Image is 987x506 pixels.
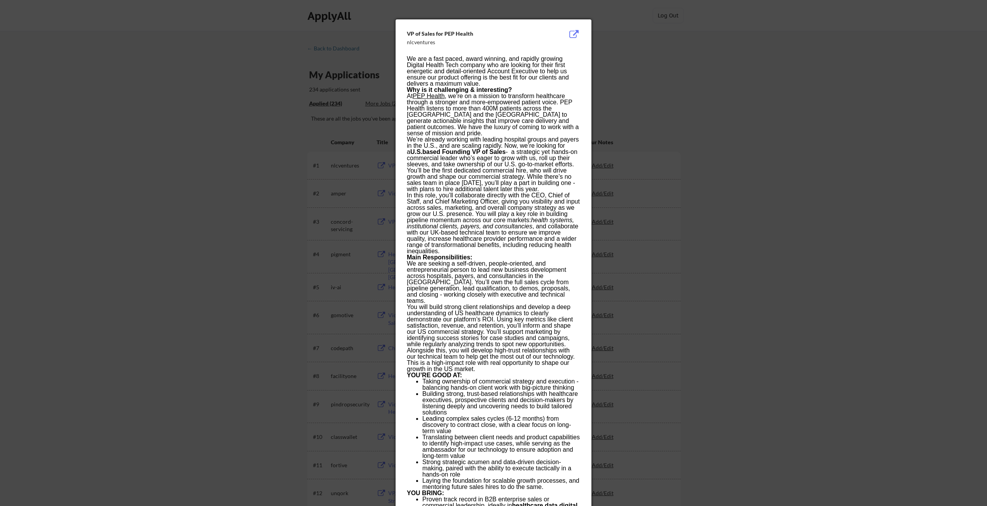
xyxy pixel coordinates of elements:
[410,149,506,155] strong: U.S.based Founding VP of Sales
[407,86,512,93] strong: Why is it challenging & interesting?
[422,391,580,416] li: Building strong, trust-based relationships with healthcare executives, prospective clients and de...
[422,416,580,434] li: Leading complex sales cycles (6-12 months) from discovery to contract close, with a clear focus o...
[407,254,472,261] strong: Main Responsibilities:
[407,372,462,378] strong: YOU’RE GOOD AT:
[422,459,580,478] li: Strong strategic acumen and data-driven decision-making, paired with the ability to execute tacti...
[422,434,580,459] li: Translating between client needs and product capabilities to identify high-impact use cases, whil...
[422,378,580,391] li: Taking ownership of commercial strategy and execution - balancing hands-on client work with big-p...
[422,478,580,490] li: Laying the foundation for scalable growth processes, and mentoring future sales hires to do the s...
[407,217,574,230] em: health systems, institutional clients, payers, and consultancies
[407,136,580,192] p: We’re already working with leading hospital groups and payers in the U.S., and are scaling rapidl...
[407,304,580,372] p: You will build strong client relationships and develop a deep understanding of US healthcare dyna...
[407,93,580,136] p: At , we’re on a mission to transform healthcare through a stronger and more-empowered patient voi...
[407,490,444,496] strong: YOU BRING:
[407,192,580,254] p: In this role, you’ll collaborate directly with the CEO, Chief of Staff, and Chief Marketing Offic...
[407,261,580,304] p: We are seeking a self-driven, people-oriented, and entrepreneurial person to lead new business de...
[407,56,580,87] p: We are a fast paced, award winning, and rapidly growing Digital Health Tech company who are looki...
[407,38,541,46] div: nlcventures
[407,30,541,38] div: VP of Sales for PEP Health
[413,93,444,99] a: PEP Health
